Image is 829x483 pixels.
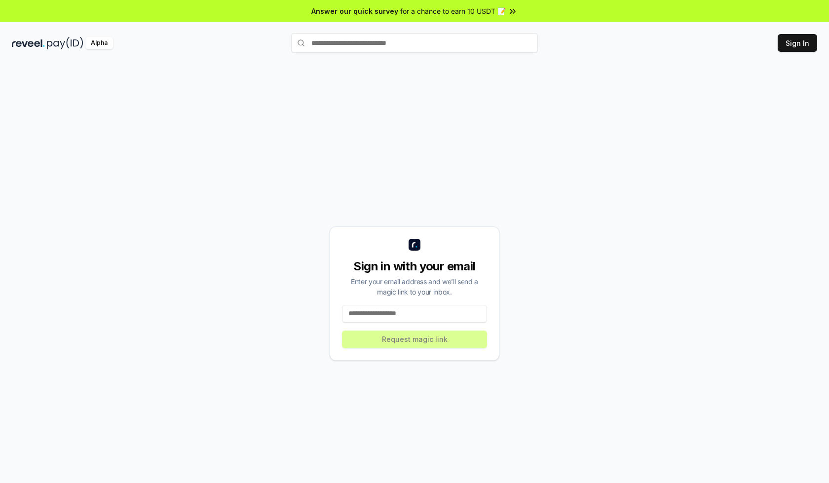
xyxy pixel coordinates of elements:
[85,37,113,49] div: Alpha
[12,37,45,49] img: reveel_dark
[311,6,398,16] span: Answer our quick survey
[400,6,506,16] span: for a chance to earn 10 USDT 📝
[47,37,83,49] img: pay_id
[342,259,487,274] div: Sign in with your email
[778,34,817,52] button: Sign In
[409,239,420,251] img: logo_small
[342,276,487,297] div: Enter your email address and we’ll send a magic link to your inbox.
